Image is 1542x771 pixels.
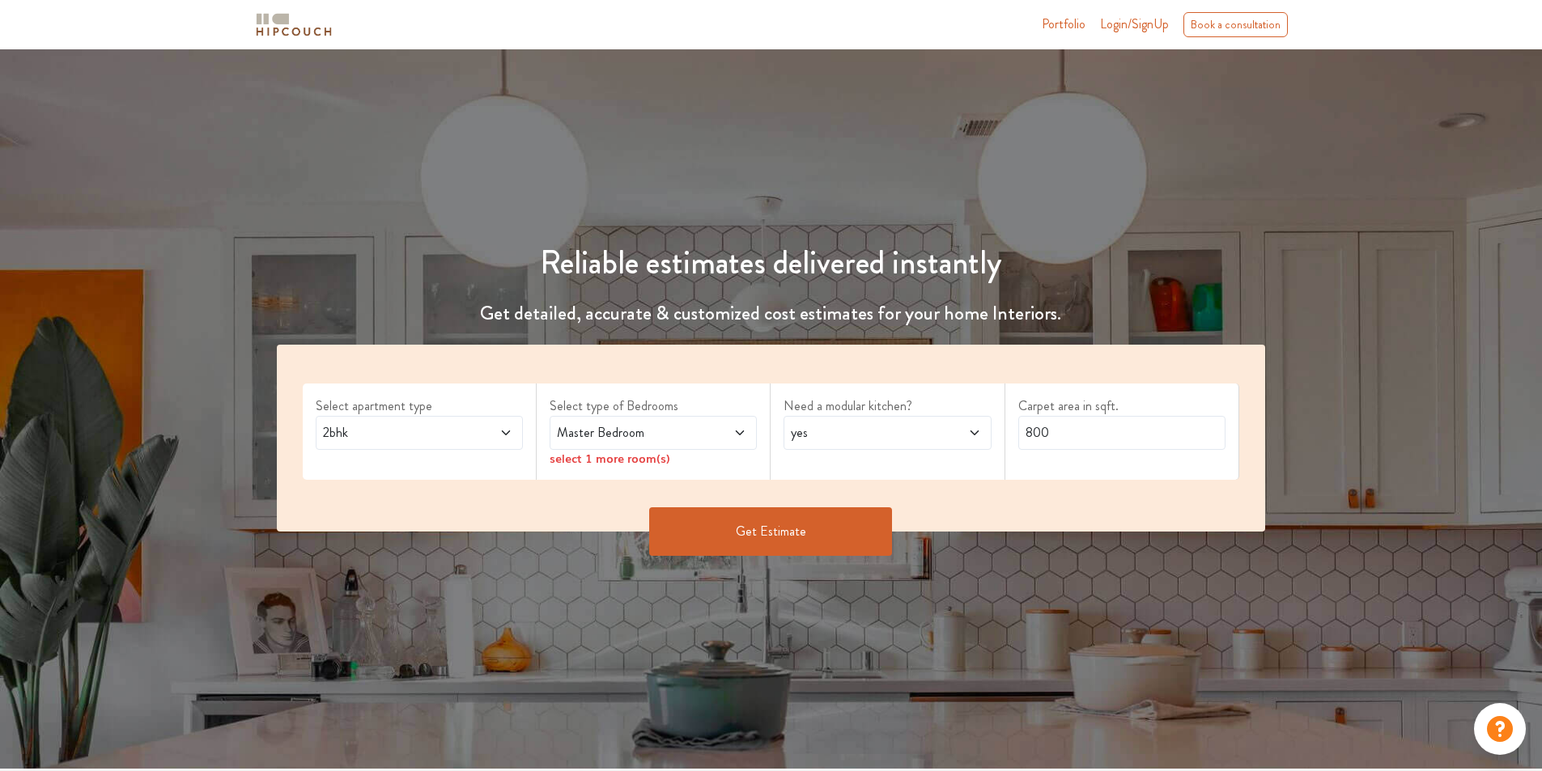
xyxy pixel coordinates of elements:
[788,423,932,443] span: yes
[1042,15,1085,34] a: Portfolio
[267,302,1276,325] h4: Get detailed, accurate & customized cost estimates for your home Interiors.
[253,6,334,43] span: logo-horizontal.svg
[550,396,757,416] label: Select type of Bedrooms
[253,11,334,39] img: logo-horizontal.svg
[554,423,699,443] span: Master Bedroom
[1018,396,1226,416] label: Carpet area in sqft.
[316,396,523,416] label: Select apartment type
[1018,416,1226,450] input: Enter area sqft
[649,507,892,556] button: Get Estimate
[1100,15,1169,33] span: Login/SignUp
[320,423,465,443] span: 2bhk
[784,396,991,416] label: Need a modular kitchen?
[550,450,757,467] div: select 1 more room(s)
[267,244,1276,282] h1: Reliable estimates delivered instantly
[1183,12,1288,37] div: Book a consultation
